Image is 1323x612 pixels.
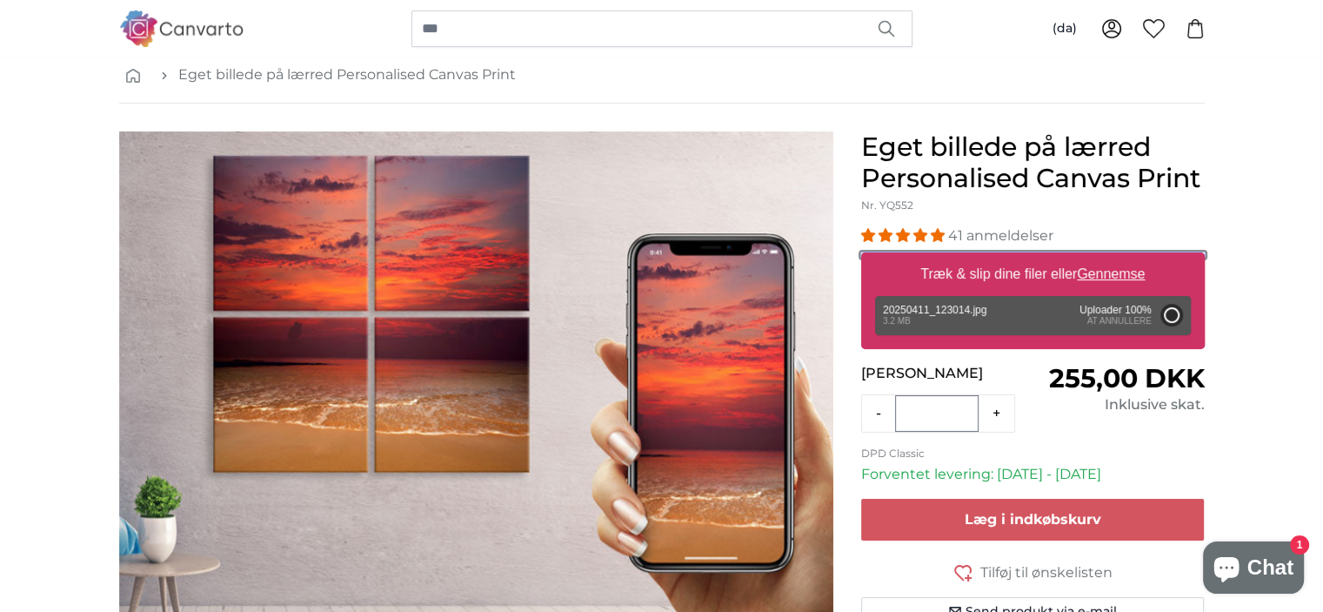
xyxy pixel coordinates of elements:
[1048,362,1204,394] span: 255,00 DKK
[178,64,516,85] a: Eget billede på lærred Personalised Canvas Print
[1039,13,1091,44] button: (da)
[980,562,1113,583] span: Tilføj til ønskelisten
[861,447,1205,461] p: DPD Classic
[861,198,913,212] span: Nr. YQ552
[965,511,1101,528] span: Læg i indkøbskurv
[913,257,1152,292] label: Træk & slip dine filer eller
[948,227,1053,244] span: 41 anmeldelser
[861,227,948,244] span: 4.98 stars
[1032,394,1204,415] div: Inklusive skat.
[861,363,1032,384] p: [PERSON_NAME]
[119,47,1205,104] nav: breadcrumbs
[979,396,1014,431] button: +
[862,396,895,431] button: -
[861,499,1205,541] button: Læg i indkøbskurv
[1077,266,1145,281] u: Gennemse
[861,131,1205,194] h1: Eget billede på lærred Personalised Canvas Print
[1198,541,1309,598] inbox-online-store-chat: Shopify-webshopchat
[119,10,244,46] img: Canvarto
[861,562,1205,583] button: Tilføj til ønskelisten
[861,464,1205,485] p: Forventet levering: [DATE] - [DATE]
